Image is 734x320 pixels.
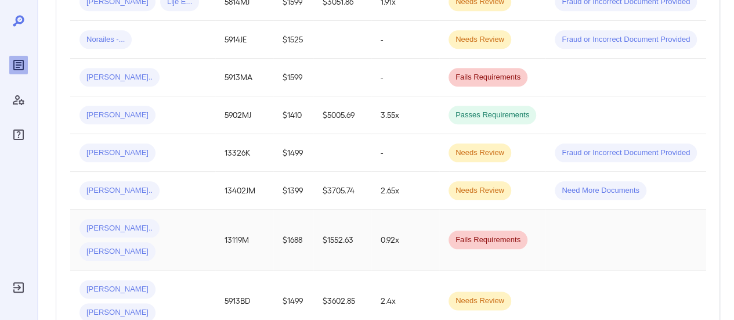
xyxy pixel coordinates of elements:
span: Needs Review [449,148,511,159]
div: Reports [9,56,28,74]
td: 2.65x [371,172,439,210]
td: 13402JM [215,172,273,210]
span: Fraud or Incorrect Document Provided [555,148,697,159]
span: Needs Review [449,185,511,196]
td: - [371,134,439,172]
td: - [371,59,439,96]
span: [PERSON_NAME] [79,307,156,318]
td: 0.92x [371,210,439,271]
td: $1552.63 [313,210,371,271]
td: $1599 [273,59,313,96]
td: $1525 [273,21,313,59]
span: [PERSON_NAME] [79,284,156,295]
span: Need More Documents [555,185,646,196]
span: [PERSON_NAME].. [79,185,160,196]
span: [PERSON_NAME] [79,110,156,121]
span: Needs Review [449,34,511,45]
td: $1410 [273,96,313,134]
td: 13326K [215,134,273,172]
td: $1399 [273,172,313,210]
span: Norailes -... [79,34,132,45]
span: Passes Requirements [449,110,536,121]
td: 5902MJ [215,96,273,134]
span: [PERSON_NAME] [79,246,156,257]
td: 5913MA [215,59,273,96]
span: Needs Review [449,296,511,307]
div: Log Out [9,278,28,297]
span: [PERSON_NAME] [79,148,156,159]
span: Fails Requirements [449,235,527,246]
td: $1688 [273,210,313,271]
td: - [371,21,439,59]
td: $1499 [273,134,313,172]
td: 3.55x [371,96,439,134]
span: Fails Requirements [449,72,527,83]
div: FAQ [9,125,28,144]
td: $5005.69 [313,96,371,134]
td: 5914JE [215,21,273,59]
span: Fraud or Incorrect Document Provided [555,34,697,45]
span: [PERSON_NAME].. [79,223,160,234]
td: $3705.74 [313,172,371,210]
span: [PERSON_NAME].. [79,72,160,83]
td: 13119M [215,210,273,271]
div: Manage Users [9,91,28,109]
